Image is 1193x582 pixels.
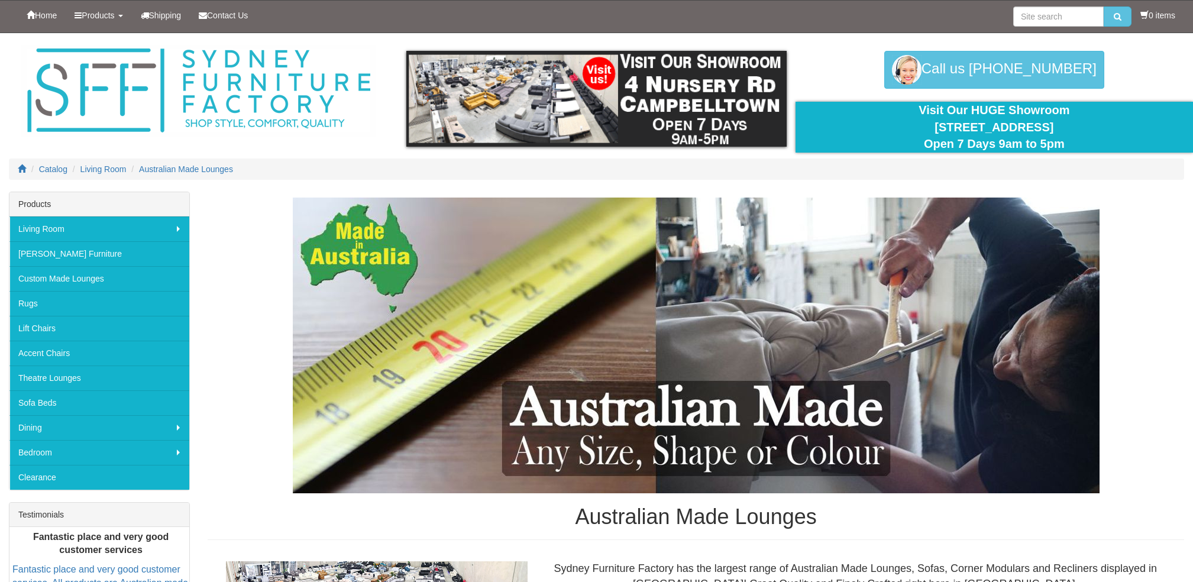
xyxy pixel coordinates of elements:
[9,291,189,316] a: Rugs
[9,266,189,291] a: Custom Made Lounges
[9,341,189,366] a: Accent Chairs
[9,216,189,241] a: Living Room
[1140,9,1175,21] li: 0 items
[18,1,66,30] a: Home
[66,1,131,30] a: Products
[82,11,114,20] span: Products
[208,505,1184,529] h1: Australian Made Lounges
[406,51,786,147] img: showroom.gif
[132,1,190,30] a: Shipping
[139,164,233,174] a: Australian Made Lounges
[9,415,189,440] a: Dining
[9,440,189,465] a: Bedroom
[9,390,189,415] a: Sofa Beds
[21,45,376,137] img: Sydney Furniture Factory
[207,11,248,20] span: Contact Us
[9,241,189,266] a: [PERSON_NAME] Furniture
[190,1,257,30] a: Contact Us
[9,316,189,341] a: Lift Chairs
[9,465,189,490] a: Clearance
[293,198,1100,493] img: Australian Made Lounges
[39,164,67,174] a: Catalog
[9,366,189,390] a: Theatre Lounges
[149,11,182,20] span: Shipping
[9,192,189,216] div: Products
[804,102,1184,153] div: Visit Our HUGE Showroom [STREET_ADDRESS] Open 7 Days 9am to 5pm
[80,164,127,174] a: Living Room
[9,503,189,527] div: Testimonials
[35,11,57,20] span: Home
[33,532,169,555] b: Fantastic place and very good customer services
[1013,7,1104,27] input: Site search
